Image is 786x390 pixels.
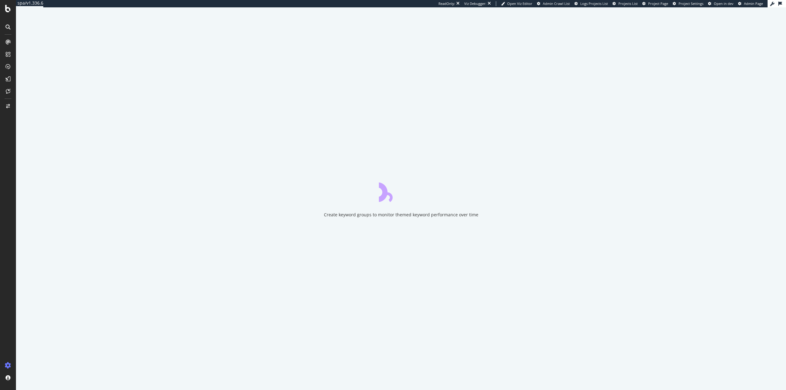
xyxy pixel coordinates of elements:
a: Open in dev [708,1,733,6]
a: Project Settings [673,1,703,6]
span: Admin Crawl List [543,1,570,6]
div: animation [379,180,423,202]
span: Open Viz Editor [507,1,532,6]
div: Viz Debugger: [464,1,486,6]
a: Admin Crawl List [537,1,570,6]
div: Create keyword groups to monitor themed keyword performance over time [324,212,478,218]
div: ReadOnly: [438,1,455,6]
span: Logs Projects List [580,1,608,6]
span: Admin Page [744,1,763,6]
a: Open Viz Editor [501,1,532,6]
a: Project Page [642,1,668,6]
span: Projects List [618,1,638,6]
a: Logs Projects List [574,1,608,6]
span: Project Settings [679,1,703,6]
span: Project Page [648,1,668,6]
a: Admin Page [738,1,763,6]
span: Open in dev [714,1,733,6]
a: Projects List [613,1,638,6]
